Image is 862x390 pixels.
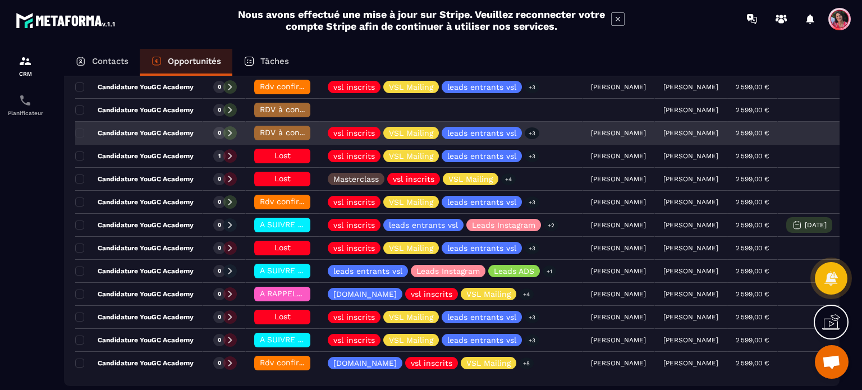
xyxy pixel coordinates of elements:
[663,152,718,160] p: [PERSON_NAME]
[663,336,718,344] p: [PERSON_NAME]
[75,244,194,253] p: Candidature YouGC Academy
[736,152,769,160] p: 2 599,00 €
[389,129,433,137] p: VSL Mailing
[333,313,375,321] p: vsl inscrits
[260,56,289,66] p: Tâches
[494,267,534,275] p: Leads ADS
[663,267,718,275] p: [PERSON_NAME]
[75,152,194,160] p: Candidature YouGC Academy
[218,221,221,229] p: 0
[218,152,221,160] p: 1
[333,175,379,183] p: Masterclass
[393,175,434,183] p: vsl inscrits
[3,110,48,116] p: Planificateur
[447,129,516,137] p: leads entrants vsl
[447,83,516,91] p: leads entrants vsl
[736,106,769,114] p: 2 599,00 €
[218,244,221,252] p: 0
[218,198,221,206] p: 0
[75,105,194,114] p: Candidature YouGC Academy
[274,312,291,321] span: Lost
[64,49,140,76] a: Contacts
[663,290,718,298] p: [PERSON_NAME]
[75,175,194,183] p: Candidature YouGC Academy
[3,46,48,85] a: formationformationCRM
[75,267,194,276] p: Candidature YouGC Academy
[274,151,291,160] span: Lost
[389,198,433,206] p: VSL Mailing
[218,336,221,344] p: 0
[75,313,194,322] p: Candidature YouGC Academy
[389,313,433,321] p: VSL Mailing
[75,129,194,137] p: Candidature YouGC Academy
[736,198,769,206] p: 2 599,00 €
[525,127,539,139] p: +3
[333,83,375,91] p: vsl inscrits
[389,83,433,91] p: VSL Mailing
[736,175,769,183] p: 2 599,00 €
[333,290,397,298] p: [DOMAIN_NAME]
[736,313,769,321] p: 2 599,00 €
[75,198,194,207] p: Candidature YouGC Academy
[260,82,323,91] span: Rdv confirmé ✅
[663,83,718,91] p: [PERSON_NAME]
[736,129,769,137] p: 2 599,00 €
[447,313,516,321] p: leads entrants vsl
[16,10,117,30] img: logo
[815,345,849,379] div: Ouvrir le chat
[75,290,194,299] p: Candidature YouGC Academy
[260,358,323,367] span: Rdv confirmé ✅
[544,219,558,231] p: +2
[333,129,375,137] p: vsl inscrits
[389,221,458,229] p: leads entrants vsl
[92,56,129,66] p: Contacts
[218,83,221,91] p: 0
[411,290,452,298] p: vsl inscrits
[736,290,769,298] p: 2 599,00 €
[333,336,375,344] p: vsl inscrits
[389,152,433,160] p: VSL Mailing
[333,359,397,367] p: [DOMAIN_NAME]
[75,359,194,368] p: Candidature YouGC Academy
[75,82,194,91] p: Candidature YouGC Academy
[525,242,539,254] p: +3
[19,54,32,68] img: formation
[260,197,323,206] span: Rdv confirmé ✅
[519,357,534,369] p: +5
[333,267,402,275] p: leads entrants vsl
[333,198,375,206] p: vsl inscrits
[543,265,556,277] p: +1
[663,129,718,137] p: [PERSON_NAME]
[218,359,221,367] p: 0
[736,359,769,367] p: 2 599,00 €
[140,49,232,76] a: Opportunités
[260,220,308,229] span: A SUIVRE ⏳
[466,359,511,367] p: VSL Mailing
[663,106,718,114] p: [PERSON_NAME]
[416,267,480,275] p: Leads Instagram
[736,336,769,344] p: 2 599,00 €
[663,175,718,183] p: [PERSON_NAME]
[218,313,221,321] p: 0
[525,334,539,346] p: +3
[75,221,194,230] p: Candidature YouGC Academy
[3,71,48,77] p: CRM
[447,152,516,160] p: leads entrants vsl
[333,221,375,229] p: vsl inscrits
[218,290,221,298] p: 0
[274,174,291,183] span: Lost
[218,106,221,114] p: 0
[19,94,32,107] img: scheduler
[525,196,539,208] p: +3
[75,336,194,345] p: Candidature YouGC Academy
[805,221,827,229] p: [DATE]
[525,150,539,162] p: +3
[525,311,539,323] p: +3
[447,336,516,344] p: leads entrants vsl
[736,83,769,91] p: 2 599,00 €
[411,359,452,367] p: vsl inscrits
[466,290,511,298] p: VSL Mailing
[448,175,493,183] p: VSL Mailing
[3,85,48,125] a: schedulerschedulerPlanificateur
[168,56,221,66] p: Opportunités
